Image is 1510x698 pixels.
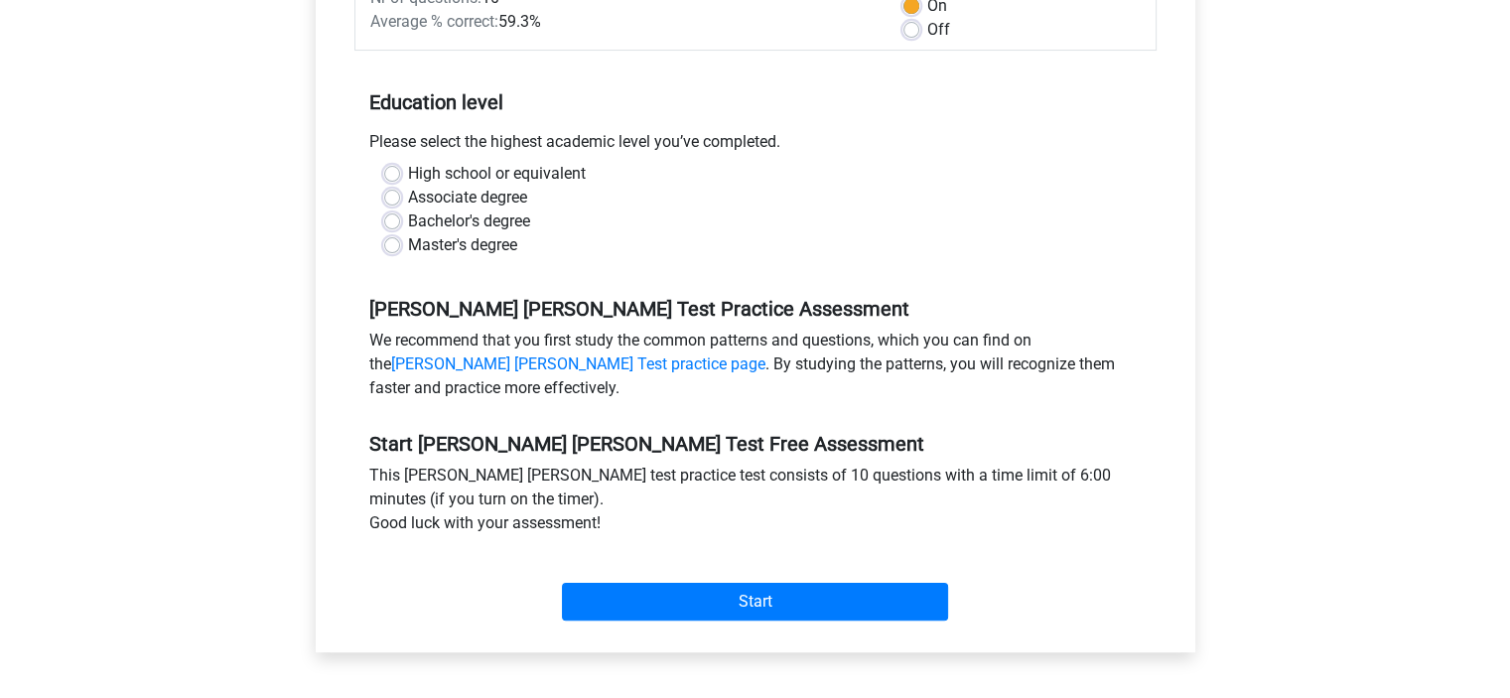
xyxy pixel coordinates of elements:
div: Please select the highest academic level you’ve completed. [354,130,1157,162]
div: This [PERSON_NAME] [PERSON_NAME] test practice test consists of 10 questions with a time limit of... [354,464,1157,543]
h5: Start [PERSON_NAME] [PERSON_NAME] Test Free Assessment [369,432,1142,456]
h5: Education level [369,82,1142,122]
h5: [PERSON_NAME] [PERSON_NAME] Test Practice Assessment [369,297,1142,321]
label: Off [927,18,950,42]
a: [PERSON_NAME] [PERSON_NAME] Test practice page [391,354,765,373]
label: Bachelor's degree [408,209,530,233]
label: High school or equivalent [408,162,586,186]
span: Average % correct: [370,12,498,31]
div: We recommend that you first study the common patterns and questions, which you can find on the . ... [354,329,1157,408]
div: 59.3% [355,10,889,34]
label: Associate degree [408,186,527,209]
input: Start [562,583,948,621]
label: Master's degree [408,233,517,257]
